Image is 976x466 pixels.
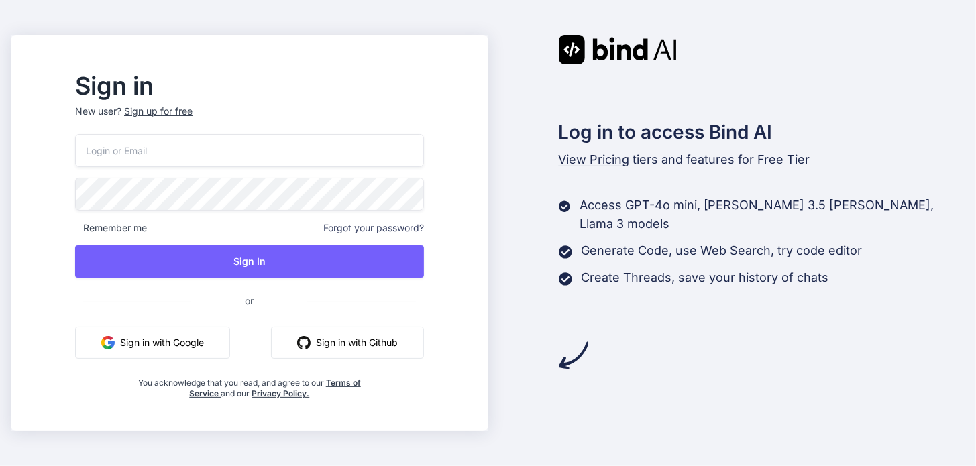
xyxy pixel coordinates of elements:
[75,327,230,359] button: Sign in with Google
[133,369,366,399] div: You acknowledge that you read, and agree to our and our
[75,221,147,235] span: Remember me
[191,284,307,317] span: or
[189,377,361,398] a: Terms of Service
[559,35,677,64] img: Bind AI logo
[75,134,424,167] input: Login or Email
[271,327,424,359] button: Sign in with Github
[323,221,424,235] span: Forgot your password?
[101,336,115,349] img: google
[124,105,193,118] div: Sign up for free
[559,341,588,370] img: arrow
[297,336,311,349] img: github
[75,245,424,278] button: Sign In
[559,152,630,166] span: View Pricing
[559,150,965,169] p: tiers and features for Free Tier
[582,268,829,287] p: Create Threads, save your history of chats
[75,105,424,134] p: New user?
[580,196,965,233] p: Access GPT-4o mini, [PERSON_NAME] 3.5 [PERSON_NAME], Llama 3 models
[75,75,424,97] h2: Sign in
[252,388,309,398] a: Privacy Policy.
[582,241,863,260] p: Generate Code, use Web Search, try code editor
[559,118,965,146] h2: Log in to access Bind AI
